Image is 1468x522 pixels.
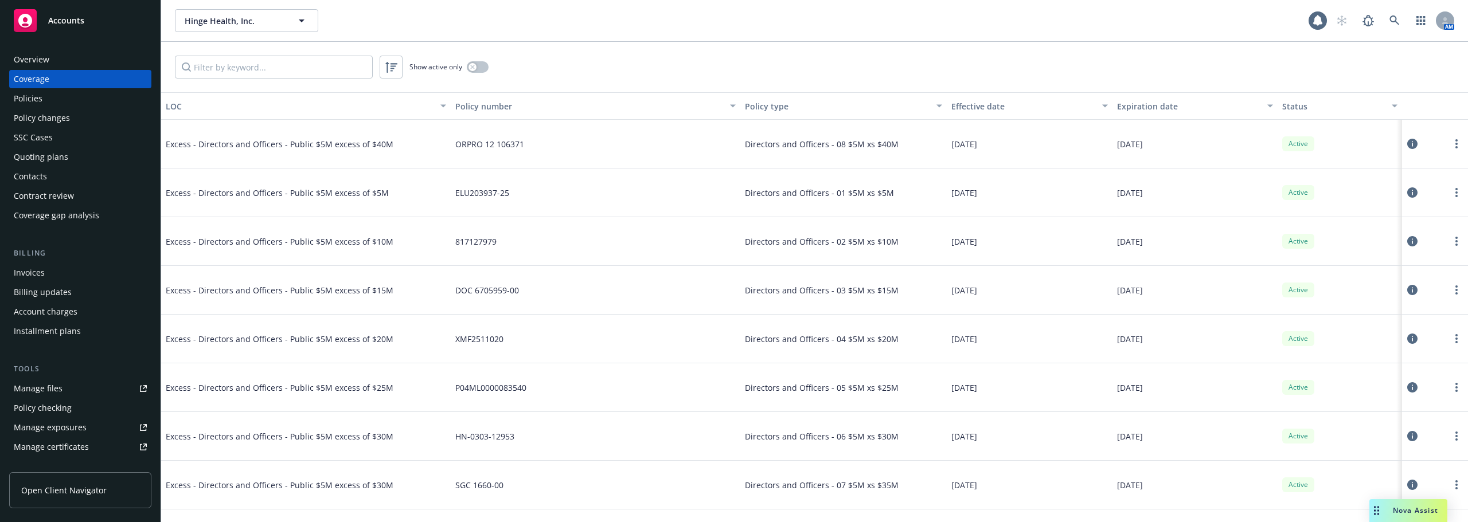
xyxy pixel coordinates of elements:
[1117,187,1143,199] span: [DATE]
[185,15,284,27] span: Hinge Health, Inc.
[455,236,497,248] span: 817127979
[1393,505,1438,515] span: Nova Assist
[14,438,89,456] div: Manage certificates
[745,187,894,199] span: Directors and Officers - 01 $5M xs $5M
[166,138,393,150] span: Excess - Directors and Officers - Public $5M excess of $40M
[21,484,107,496] span: Open Client Navigator
[745,479,899,491] span: Directors and Officers - 07 $5M xs $35M
[1383,9,1406,32] a: Search
[9,457,151,476] a: Manage claims
[9,128,151,147] a: SSC Cases
[14,457,72,476] div: Manage claims
[1287,285,1310,295] span: Active
[1117,284,1143,296] span: [DATE]
[9,418,151,437] a: Manage exposures
[1287,480,1310,490] span: Active
[14,148,68,166] div: Quoting plans
[1357,9,1380,32] a: Report a Bug
[166,100,434,112] div: LOC
[1287,187,1310,198] span: Active
[9,206,151,225] a: Coverage gap analysis
[14,264,45,282] div: Invoices
[951,236,977,248] span: [DATE]
[14,303,77,321] div: Account charges
[161,92,451,120] button: LOC
[455,187,509,199] span: ELU203937-25
[9,283,151,301] a: Billing updates
[9,109,151,127] a: Policy changes
[166,382,393,394] span: Excess - Directors and Officers - Public $5M excess of $25M
[14,89,42,108] div: Policies
[1450,283,1463,297] a: more
[455,479,503,491] span: SGC 1660-00
[951,430,977,442] span: [DATE]
[1450,478,1463,492] a: more
[951,138,977,150] span: [DATE]
[9,148,151,166] a: Quoting plans
[9,89,151,108] a: Policies
[1282,100,1384,112] div: Status
[745,382,899,394] span: Directors and Officers - 05 $5M xs $25M
[9,438,151,456] a: Manage certificates
[1287,382,1310,393] span: Active
[1117,479,1143,491] span: [DATE]
[166,236,393,248] span: Excess - Directors and Officers - Public $5M excess of $10M
[1369,499,1447,522] button: Nova Assist
[1450,234,1463,248] a: more
[455,284,519,296] span: DOC 6705959-00
[9,50,151,69] a: Overview
[1450,137,1463,151] a: more
[455,382,526,394] span: P04ML0000083540
[175,56,373,79] input: Filter by keyword...
[745,236,899,248] span: Directors and Officers - 02 $5M xs $10M
[1278,92,1401,120] button: Status
[951,333,977,345] span: [DATE]
[48,16,84,25] span: Accounts
[455,333,503,345] span: XMF2511020
[740,92,947,120] button: Policy type
[9,70,151,88] a: Coverage
[1117,333,1143,345] span: [DATE]
[14,167,47,186] div: Contacts
[1117,382,1143,394] span: [DATE]
[745,138,899,150] span: Directors and Officers - 08 $5M xs $40M
[1117,100,1260,112] div: Expiration date
[1450,380,1463,394] a: more
[1450,429,1463,443] a: more
[9,248,151,259] div: Billing
[14,50,49,69] div: Overview
[9,5,151,37] a: Accounts
[9,264,151,282] a: Invoices
[1287,236,1310,246] span: Active
[9,363,151,375] div: Tools
[455,100,723,112] div: Policy number
[451,92,740,120] button: Policy number
[745,284,899,296] span: Directors and Officers - 03 $5M xs $15M
[1112,92,1278,120] button: Expiration date
[9,187,151,205] a: Contract review
[1117,236,1143,248] span: [DATE]
[951,284,977,296] span: [DATE]
[951,187,977,199] span: [DATE]
[14,206,99,225] div: Coverage gap analysis
[1410,9,1432,32] a: Switch app
[745,100,930,112] div: Policy type
[9,379,151,398] a: Manage files
[1450,186,1463,199] a: more
[455,430,514,442] span: HN-0303-12953
[166,430,393,442] span: Excess - Directors and Officers - Public $5M excess of $30M
[951,100,1095,112] div: Effective date
[166,479,393,491] span: Excess - Directors and Officers - Public $5M excess of $30M
[1117,138,1143,150] span: [DATE]
[166,284,393,296] span: Excess - Directors and Officers - Public $5M excess of $15M
[947,92,1112,120] button: Effective date
[9,322,151,340] a: Installment plans
[1369,499,1384,522] div: Drag to move
[14,109,70,127] div: Policy changes
[166,333,393,345] span: Excess - Directors and Officers - Public $5M excess of $20M
[9,399,151,417] a: Policy checking
[1287,333,1310,344] span: Active
[745,333,899,345] span: Directors and Officers - 04 $5M xs $20M
[9,303,151,321] a: Account charges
